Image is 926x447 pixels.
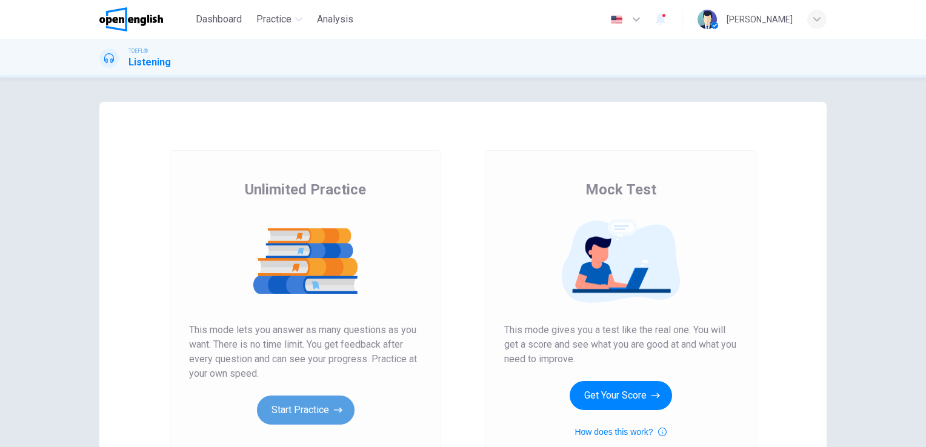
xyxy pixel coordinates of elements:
span: Unlimited Practice [245,180,366,199]
button: Dashboard [191,8,247,30]
button: How does this work? [575,425,666,439]
button: Get Your Score [570,381,672,410]
span: This mode lets you answer as many questions as you want. There is no time limit. You get feedback... [189,323,422,381]
span: Mock Test [585,180,656,199]
span: This mode gives you a test like the real one. You will get a score and see what you are good at a... [504,323,737,366]
div: [PERSON_NAME] [727,12,793,27]
span: Practice [256,12,291,27]
button: Practice [251,8,307,30]
a: OpenEnglish logo [99,7,191,31]
span: Dashboard [196,12,242,27]
img: en [609,15,624,24]
h1: Listening [128,55,171,70]
span: TOEFL® [128,47,148,55]
button: Analysis [312,8,358,30]
button: Start Practice [257,396,355,425]
img: Profile picture [698,10,717,29]
span: Analysis [317,12,353,27]
img: OpenEnglish logo [99,7,163,31]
